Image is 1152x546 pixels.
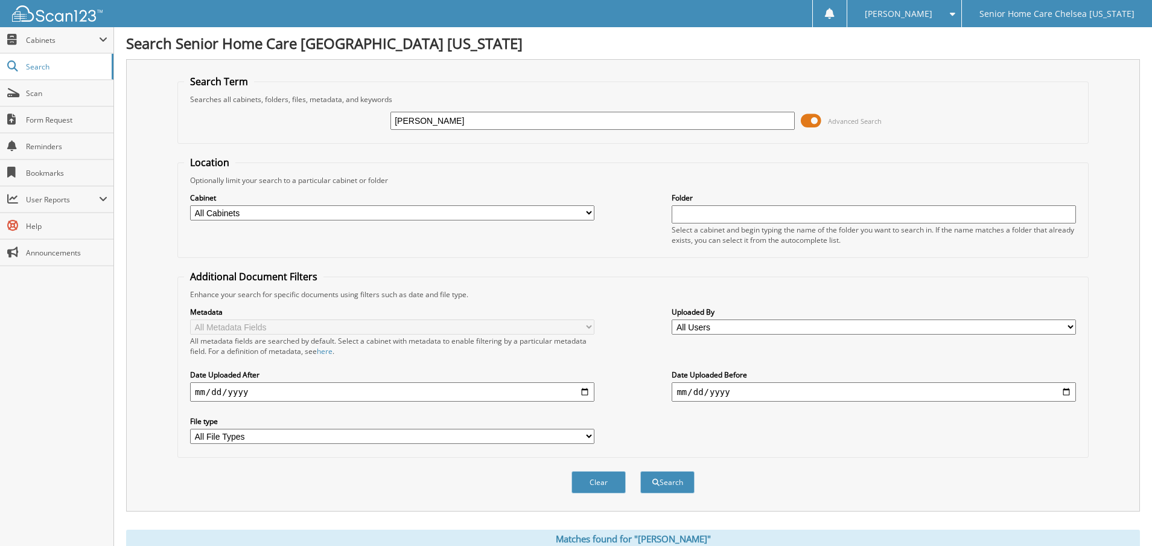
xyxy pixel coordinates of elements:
[190,382,594,402] input: start
[979,10,1134,18] span: Senior Home Care Chelsea [US_STATE]
[190,336,594,356] div: All metadata fields are searched by default. Select a cabinet with metadata to enable filtering b...
[26,248,107,258] span: Announcements
[26,194,99,205] span: User Reports
[184,156,235,169] legend: Location
[190,193,594,203] label: Cabinet
[865,10,932,18] span: [PERSON_NAME]
[190,370,594,380] label: Date Uploaded After
[26,35,99,45] span: Cabinets
[26,221,107,231] span: Help
[672,225,1076,245] div: Select a cabinet and begin typing the name of the folder you want to search in. If the name match...
[672,193,1076,203] label: Folder
[126,33,1140,53] h1: Search Senior Home Care [GEOGRAPHIC_DATA] [US_STATE]
[571,471,626,493] button: Clear
[672,307,1076,317] label: Uploaded By
[317,346,333,356] a: here
[828,117,882,126] span: Advanced Search
[672,382,1076,402] input: end
[26,141,107,152] span: Reminders
[26,168,107,178] span: Bookmarks
[184,94,1082,104] div: Searches all cabinets, folders, files, metadata, and keywords
[640,471,695,493] button: Search
[26,88,107,98] span: Scan
[184,289,1082,300] div: Enhance your search for specific documents using filters such as date and file type.
[184,75,254,88] legend: Search Term
[190,307,594,317] label: Metadata
[190,416,594,426] label: File type
[672,370,1076,380] label: Date Uploaded Before
[12,5,103,22] img: scan123-logo-white.svg
[26,115,107,125] span: Form Request
[184,175,1082,185] div: Optionally limit your search to a particular cabinet or folder
[184,270,323,283] legend: Additional Document Filters
[26,62,106,72] span: Search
